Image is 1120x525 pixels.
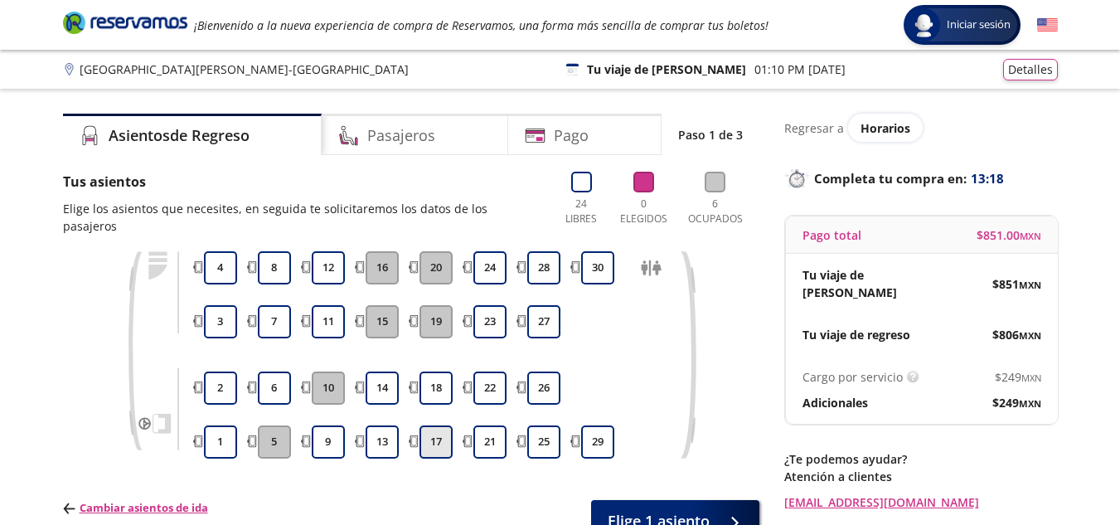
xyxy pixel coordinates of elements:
p: Tu viaje de regreso [802,326,910,343]
button: 8 [258,251,291,284]
small: MXN [1021,372,1041,384]
button: 11 [312,305,345,338]
button: 30 [581,251,614,284]
button: 19 [419,305,453,338]
em: ¡Bienvenido a la nueva experiencia de compra de Reservamos, una forma más sencilla de comprar tus... [194,17,768,33]
button: 5 [258,425,291,459]
p: 24 Libres [559,197,604,226]
p: Cargo por servicio [802,368,903,386]
p: Cambiar asientos de ida [63,500,208,517]
h4: Pasajeros [367,124,435,147]
small: MXN [1019,279,1041,291]
button: 9 [312,425,345,459]
p: Tu viaje de [PERSON_NAME] [587,61,746,78]
p: 0 Elegidos [616,197,672,226]
button: 18 [419,372,453,405]
p: Paso 1 de 3 [678,126,743,143]
i: Brand Logo [63,10,187,35]
button: 23 [473,305,507,338]
small: MXN [1019,397,1041,410]
p: Atención a clientes [784,468,1058,485]
span: $ 249 [992,394,1041,411]
button: 20 [419,251,453,284]
button: 28 [527,251,560,284]
a: Brand Logo [63,10,187,40]
button: Detalles [1003,59,1058,80]
h4: Pago [554,124,589,147]
button: 10 [312,372,345,405]
span: $ 806 [992,326,1041,343]
button: 14 [366,372,399,405]
p: ¿Te podemos ayudar? [784,450,1058,468]
button: 26 [527,372,560,405]
p: Completa tu compra en : [784,167,1058,190]
p: Adicionales [802,394,868,411]
button: 15 [366,305,399,338]
p: 01:10 PM [DATE] [754,61,846,78]
button: 27 [527,305,560,338]
button: 3 [204,305,237,338]
button: English [1037,15,1058,36]
span: Horarios [861,120,910,136]
button: 1 [204,425,237,459]
span: $ 249 [995,368,1041,386]
a: [EMAIL_ADDRESS][DOMAIN_NAME] [784,493,1058,511]
button: 16 [366,251,399,284]
p: [GEOGRAPHIC_DATA][PERSON_NAME] - [GEOGRAPHIC_DATA] [80,61,409,78]
button: 2 [204,372,237,405]
button: 24 [473,251,507,284]
h4: Asientos de Regreso [109,124,250,147]
button: 4 [204,251,237,284]
p: Elige los asientos que necesites, en seguida te solicitaremos los datos de los pasajeros [63,200,542,235]
p: 6 Ocupados [684,197,747,226]
button: 17 [419,425,453,459]
p: Regresar a [784,119,844,137]
div: Regresar a ver horarios [784,114,1058,142]
span: $ 851 [992,275,1041,293]
span: 13:18 [971,169,1004,188]
button: 12 [312,251,345,284]
button: 29 [581,425,614,459]
p: Tus asientos [63,172,542,192]
small: MXN [1020,230,1041,242]
button: 13 [366,425,399,459]
button: 6 [258,372,291,405]
p: Pago total [802,226,861,244]
button: 22 [473,372,507,405]
span: Iniciar sesión [940,17,1017,33]
p: Tu viaje de [PERSON_NAME] [802,266,922,301]
span: $ 851.00 [977,226,1041,244]
button: 21 [473,425,507,459]
small: MXN [1019,329,1041,342]
button: 7 [258,305,291,338]
button: 25 [527,425,560,459]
